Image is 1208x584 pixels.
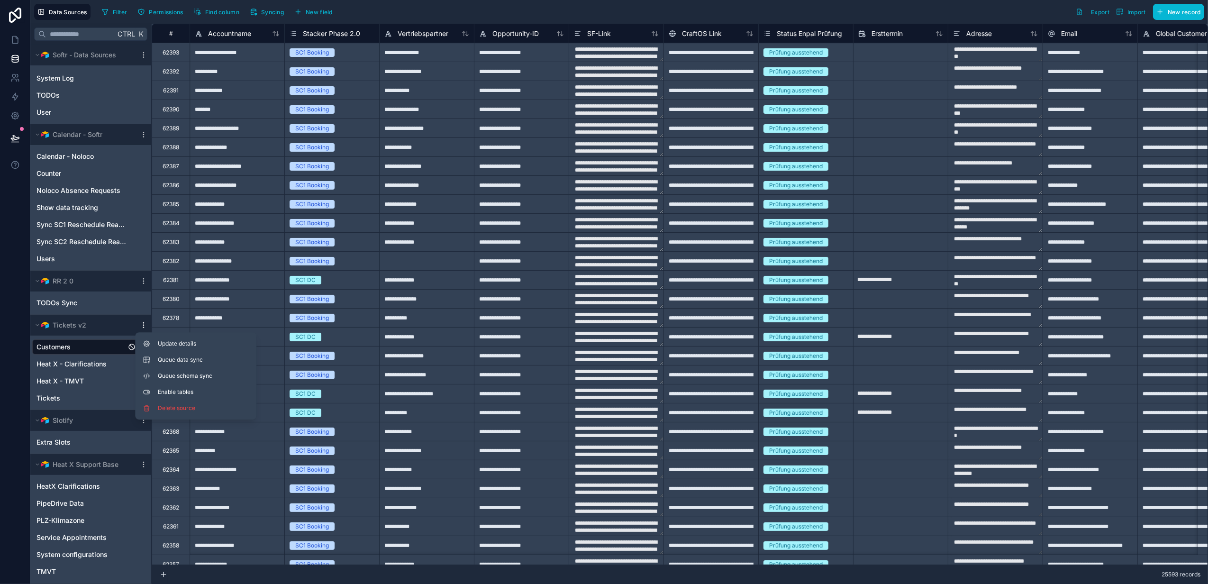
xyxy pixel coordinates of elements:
[295,67,329,76] div: SC1 Booking
[398,29,448,38] span: Vertriebspartner
[163,238,179,246] div: 62383
[769,48,823,57] div: Prüfung ausstehend
[295,484,329,493] div: SC1 Booking
[303,29,360,38] span: Stacker Phase 2.0
[1072,4,1113,20] button: Export
[1127,9,1146,16] span: Import
[295,181,329,190] div: SC1 Booking
[163,276,179,284] div: 62381
[163,144,179,151] div: 62388
[295,124,329,133] div: SC1 Booking
[49,9,87,16] span: Data Sources
[163,125,179,132] div: 62389
[117,28,136,40] span: Ctrl
[1061,29,1077,38] span: Email
[205,9,239,16] span: Find column
[295,522,329,531] div: SC1 Booking
[295,333,316,341] div: SC1 DC
[769,124,823,133] div: Prüfung ausstehend
[163,257,179,265] div: 62382
[163,542,179,549] div: 62358
[295,390,316,398] div: SC1 DC
[295,352,329,360] div: SC1 Booking
[139,336,253,351] button: Update details
[163,201,179,208] div: 62385
[163,485,179,493] div: 62363
[158,356,226,364] span: Queue data sync
[769,503,823,512] div: Prüfung ausstehend
[587,29,611,38] span: SF-Link
[295,371,329,379] div: SC1 Booking
[163,49,179,56] div: 62393
[769,428,823,436] div: Prüfung ausstehend
[492,29,539,38] span: Opportunity-ID
[769,257,823,265] div: Prüfung ausstehend
[163,106,180,113] div: 62390
[769,409,823,417] div: Prüfung ausstehend
[769,541,823,550] div: Prüfung ausstehend
[769,295,823,303] div: Prüfung ausstehend
[1091,9,1109,16] span: Export
[682,29,722,38] span: CraftOS Link
[163,561,179,568] div: 62357
[295,541,329,550] div: SC1 Booking
[295,219,329,228] div: SC1 Booking
[769,105,823,114] div: Prüfung ausstehend
[139,401,253,416] button: Delete source
[295,105,329,114] div: SC1 Booking
[769,276,823,284] div: Prüfung ausstehend
[163,219,180,227] div: 62384
[769,181,823,190] div: Prüfung ausstehend
[769,86,823,95] div: Prüfung ausstehend
[769,371,823,379] div: Prüfung ausstehend
[139,368,253,383] button: Queue schema sync
[295,162,329,171] div: SC1 Booking
[295,560,329,569] div: SC1 Booking
[769,67,823,76] div: Prüfung ausstehend
[769,143,823,152] div: Prüfung ausstehend
[163,447,179,455] div: 62365
[769,522,823,531] div: Prüfung ausstehend
[295,503,329,512] div: SC1 Booking
[159,30,182,37] div: #
[769,162,823,171] div: Prüfung ausstehend
[295,314,329,322] div: SC1 Booking
[191,5,243,19] button: Find column
[306,9,333,16] span: New field
[769,200,823,209] div: Prüfung ausstehend
[98,5,131,19] button: Filter
[1113,4,1149,20] button: Import
[769,314,823,322] div: Prüfung ausstehend
[34,4,91,20] button: Data Sources
[113,9,127,16] span: Filter
[295,428,329,436] div: SC1 Booking
[1162,571,1200,578] span: 25593 records
[163,68,179,75] div: 62392
[295,48,329,57] div: SC1 Booking
[158,388,249,396] span: Enable tables
[295,295,329,303] div: SC1 Booking
[295,238,329,246] div: SC1 Booking
[769,560,823,569] div: Prüfung ausstehend
[163,295,180,303] div: 62380
[139,384,253,400] button: Enable tables
[158,340,249,347] span: Update details
[769,219,823,228] div: Prüfung ausstehend
[295,200,329,209] div: SC1 Booking
[246,5,291,19] a: Syncing
[246,5,287,19] button: Syncing
[139,352,253,367] button: Queue data sync
[295,447,329,455] div: SC1 Booking
[769,447,823,455] div: Prüfung ausstehend
[134,5,186,19] button: Permissions
[137,31,144,37] span: K
[777,29,842,38] span: Status Enpal Prüfung
[295,143,329,152] div: SC1 Booking
[872,29,903,38] span: Ersttermin
[163,428,179,436] div: 62368
[149,9,183,16] span: Permissions
[163,523,179,530] div: 62361
[769,390,823,398] div: Prüfung ausstehend
[163,182,179,189] div: 62386
[163,314,179,322] div: 62378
